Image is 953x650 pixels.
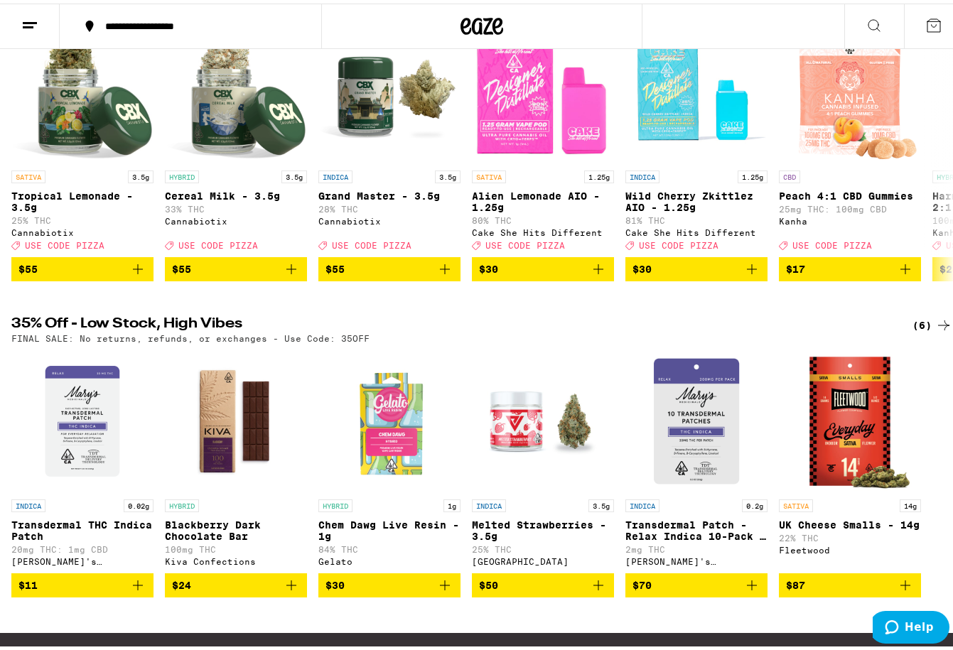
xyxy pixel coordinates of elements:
span: $87 [786,576,805,587]
img: Cannabiotix - Cereal Milk - 3.5g [165,18,307,160]
div: Cannabiotix [318,213,461,222]
img: Cannabiotix - Tropical Lemonade - 3.5g [11,18,154,160]
span: $30 [325,576,345,587]
p: 20mg THC: 1mg CBD [11,541,154,551]
a: Open page for Cereal Milk - 3.5g from Cannabiotix [165,18,307,254]
a: Open page for Transdermal Patch - Relax Indica 10-Pack - 200mg from Mary's Medicinals [625,347,768,570]
img: Kiva Confections - Blackberry Dark Chocolate Bar [165,347,307,489]
div: [PERSON_NAME]'s Medicinals [625,553,768,563]
p: 3.5g [435,167,461,180]
p: FINAL SALE: No returns, refunds, or exchanges - Use Code: 35OFF [11,330,370,340]
img: Mary's Medicinals - Transdermal Patch - Relax Indica 10-Pack - 200mg [625,347,768,489]
p: 3.5g [281,167,307,180]
div: Cannabiotix [165,213,307,222]
p: 1.25g [584,167,614,180]
button: Add to bag [318,570,461,594]
button: Add to bag [779,570,921,594]
a: Open page for Transdermal THC Indica Patch from Mary's Medicinals [11,347,154,570]
p: Chem Dawg Live Resin - 1g [318,516,461,538]
a: Open page for Blackberry Dark Chocolate Bar from Kiva Confections [165,347,307,570]
button: Add to bag [625,254,768,278]
p: INDICA [625,167,659,180]
span: $55 [18,260,38,271]
p: UK Cheese Smalls - 14g [779,516,921,527]
img: Kanha - Peach 4:1 CBD Gummies [780,18,919,160]
a: Open page for Grand Master - 3.5g from Cannabiotix [318,18,461,254]
p: HYBRID [165,167,199,180]
a: Open page for Wild Cherry Zkittlez AIO - 1.25g from Cake She Hits Different [625,18,768,254]
p: HYBRID [165,496,199,509]
p: HYBRID [318,496,352,509]
img: Fleetwood - UK Cheese Smalls - 14g [779,347,921,489]
p: Grand Master - 3.5g [318,187,461,198]
p: 0.02g [124,496,154,509]
span: $50 [479,576,498,587]
p: 2mg THC [625,541,768,551]
div: Kanha [779,213,921,222]
div: Cannabiotix [11,224,154,234]
p: INDICA [318,167,352,180]
p: 25mg THC: 100mg CBD [779,201,921,210]
p: CBD [779,167,800,180]
div: Fleetwood [779,542,921,551]
p: Alien Lemonade AIO - 1.25g [472,187,614,210]
span: $55 [172,260,191,271]
p: SATIVA [779,496,813,509]
p: 80% THC [472,212,614,222]
button: Add to bag [472,254,614,278]
img: Cake She Hits Different - Alien Lemonade AIO - 1.25g [472,18,614,160]
span: $70 [632,576,652,587]
a: Open page for Chem Dawg Live Resin - 1g from Gelato [318,347,461,570]
p: 1g [443,496,461,509]
button: Add to bag [318,254,461,278]
span: USE CODE PIZZA [792,237,872,247]
p: 84% THC [318,541,461,551]
a: Open page for Peach 4:1 CBD Gummies from Kanha [779,18,921,254]
img: Cake She Hits Different - Wild Cherry Zkittlez AIO - 1.25g [625,18,768,160]
p: 1.25g [738,167,768,180]
p: Wild Cherry Zkittlez AIO - 1.25g [625,187,768,210]
span: USE CODE PIZZA [485,237,565,247]
p: 3.5g [588,496,614,509]
p: 81% THC [625,212,768,222]
p: 22% THC [779,530,921,539]
iframe: Opens a widget where you can find more information [873,607,949,643]
button: Add to bag [165,254,307,278]
button: Add to bag [472,570,614,594]
button: Add to bag [165,570,307,594]
span: $30 [632,260,652,271]
p: Tropical Lemonade - 3.5g [11,187,154,210]
a: Open page for Melted Strawberries - 3.5g from Ember Valley [472,347,614,570]
p: Blackberry Dark Chocolate Bar [165,516,307,538]
img: Cannabiotix - Grand Master - 3.5g [318,18,461,160]
p: INDICA [625,496,659,509]
span: USE CODE PIZZA [178,237,258,247]
div: [GEOGRAPHIC_DATA] [472,553,614,563]
p: Peach 4:1 CBD Gummies [779,187,921,198]
a: Open page for Tropical Lemonade - 3.5g from Cannabiotix [11,18,154,254]
p: 28% THC [318,201,461,210]
button: Add to bag [779,254,921,278]
span: USE CODE PIZZA [639,237,718,247]
a: Open page for UK Cheese Smalls - 14g from Fleetwood [779,347,921,570]
p: 25% THC [11,212,154,222]
a: (6) [912,313,952,330]
div: Kiva Confections [165,553,307,563]
img: Mary's Medicinals - Transdermal THC Indica Patch [11,347,154,489]
p: SATIVA [11,167,45,180]
span: $24 [172,576,191,587]
a: Open page for Alien Lemonade AIO - 1.25g from Cake She Hits Different [472,18,614,254]
p: Melted Strawberries - 3.5g [472,516,614,538]
p: SATIVA [472,167,506,180]
span: $30 [479,260,498,271]
span: USE CODE PIZZA [25,237,104,247]
button: Add to bag [11,570,154,594]
span: $55 [325,260,345,271]
p: 3.5g [128,167,154,180]
button: Add to bag [11,254,154,278]
div: Cake She Hits Different [625,224,768,234]
p: Transdermal THC Indica Patch [11,516,154,538]
p: 25% THC [472,541,614,551]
